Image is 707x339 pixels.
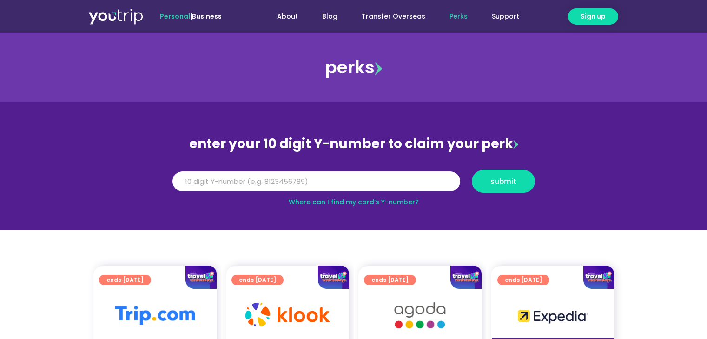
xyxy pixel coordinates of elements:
[192,12,222,21] a: Business
[581,12,606,21] span: Sign up
[310,8,350,25] a: Blog
[160,12,222,21] span: |
[247,8,531,25] nav: Menu
[437,8,480,25] a: Perks
[172,170,535,200] form: Y Number
[480,8,531,25] a: Support
[490,178,516,185] span: submit
[472,170,535,193] button: submit
[568,8,618,25] a: Sign up
[160,12,190,21] span: Personal
[168,132,540,156] div: enter your 10 digit Y-number to claim your perk
[265,8,310,25] a: About
[350,8,437,25] a: Transfer Overseas
[289,197,419,207] a: Where can I find my card’s Y-number?
[172,171,460,192] input: 10 digit Y-number (e.g. 8123456789)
